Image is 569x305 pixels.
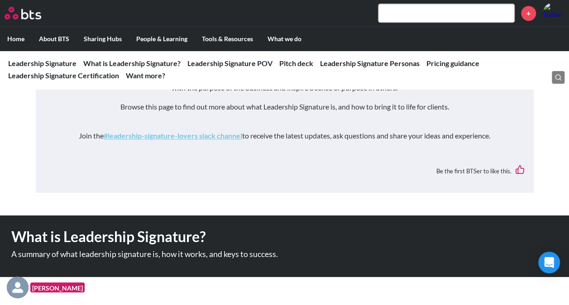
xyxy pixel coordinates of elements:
h1: What is Leadership Signature? [11,227,394,247]
label: What we do [260,27,309,51]
img: BTS Logo [5,7,41,19]
a: Leadership Signature POV [187,59,273,67]
figcaption: [PERSON_NAME] [30,282,85,293]
label: Tools & Resources [195,27,260,51]
p: A summary of what leadership signature is, how it works, and keys to success. [11,250,317,258]
label: People & Learning [129,27,195,51]
a: Leadership Signature Certification [8,71,119,80]
div: Be the first BTSer to like this. [45,158,525,183]
a: + [521,6,536,21]
a: Pitch deck [279,59,313,67]
img: F [7,276,29,298]
label: Sharing Hubs [77,27,129,51]
a: Leadership Signature Personas [320,59,420,67]
a: Go home [5,7,58,19]
label: About BTS [32,27,77,51]
a: Leadership Signature [8,59,77,67]
p: Join the to receive the latest updates, ask questions and share your ideas and experience. [45,120,525,141]
a: What is Leadership Signature? [83,59,181,67]
div: Open Intercom Messenger [538,252,560,273]
p: Browse this page to find out more about what Leadership Signature is, and how to bring it to life... [45,102,525,112]
a: Profile [543,2,564,24]
a: #leadership-signature-lovers slack channel [104,131,242,140]
a: Pricing guidance [426,59,479,67]
img: Stefan Cronje [543,2,564,24]
a: Want more? [126,71,165,80]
